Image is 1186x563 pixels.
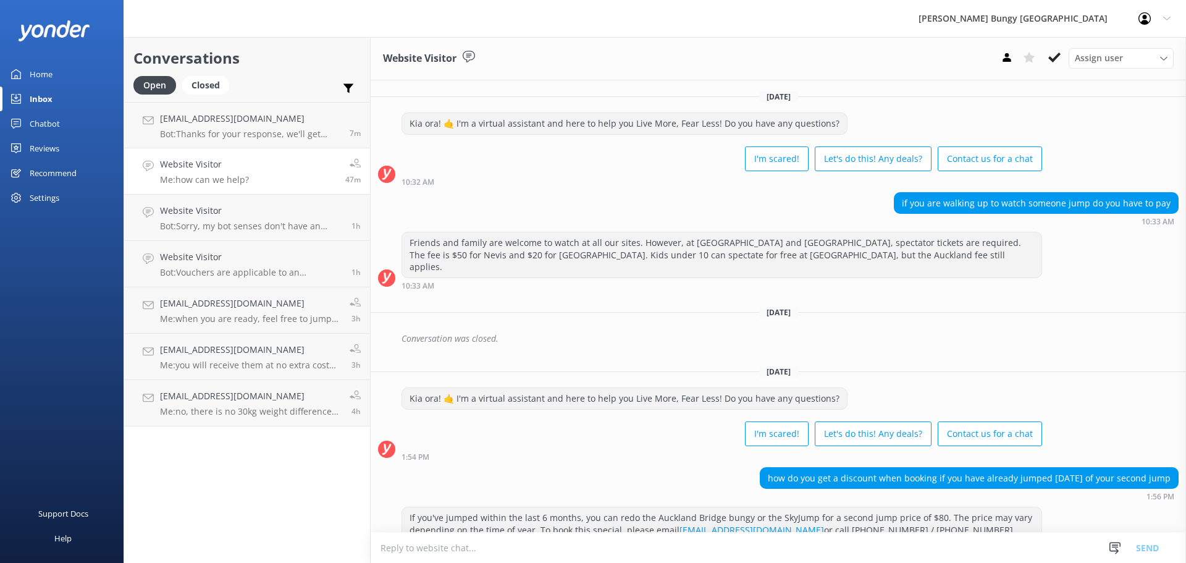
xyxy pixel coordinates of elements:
[160,158,249,171] h4: Website Visitor
[351,406,361,417] span: 10:40am 18-Aug-2025 (UTC +12:00) Pacific/Auckland
[760,468,1178,489] div: how do you get a discount when booking if you have already jumped [DATE] of your second jump
[182,76,229,95] div: Closed
[182,78,235,91] a: Closed
[1069,48,1174,68] div: Assign User
[402,328,1179,349] div: Conversation was closed.
[378,328,1179,349] div: 2025-08-14T15:42:28.342
[160,174,249,185] p: Me: how can we help?
[160,406,340,417] p: Me: no, there is no 30kg weight difference requirement for the the Swing, provided you both are a...
[402,507,1041,540] div: If you've jumped within the last 6 months, you can redo the Auckland Bridge bungy or the SkyJump ...
[133,46,361,70] h2: Conversations
[124,287,370,334] a: [EMAIL_ADDRESS][DOMAIN_NAME]Me:when you are ready, feel free to jump back on the chat (not email)...
[160,204,342,218] h4: Website Visitor
[402,281,1042,290] div: 10:33am 14-Aug-2025 (UTC +12:00) Pacific/Auckland
[745,146,809,171] button: I'm scared!
[30,161,77,185] div: Recommend
[745,421,809,446] button: I'm scared!
[894,217,1179,226] div: 10:33am 14-Aug-2025 (UTC +12:00) Pacific/Auckland
[938,421,1042,446] button: Contact us for a chat
[160,267,342,278] p: Bot: Vouchers are applicable to an individual and cannot be shared between more people. You would...
[351,313,361,324] span: 11:05am 18-Aug-2025 (UTC +12:00) Pacific/Auckland
[815,421,932,446] button: Let's do this! Any deals?
[759,366,798,377] span: [DATE]
[760,492,1179,501] div: 01:56pm 18-Aug-2025 (UTC +12:00) Pacific/Auckland
[759,91,798,102] span: [DATE]
[124,334,370,380] a: [EMAIL_ADDRESS][DOMAIN_NAME]Me:you will receive them at no extra cost on the day3h
[160,112,340,125] h4: [EMAIL_ADDRESS][DOMAIN_NAME]
[124,195,370,241] a: Website VisitorBot:Sorry, my bot senses don't have an answer for that, please try and rephrase yo...
[54,526,72,551] div: Help
[402,179,434,186] strong: 10:32 AM
[160,297,340,310] h4: [EMAIL_ADDRESS][DOMAIN_NAME]
[160,129,340,140] p: Bot: Thanks for your response, we'll get back to you as soon as we can during opening hours.
[402,388,847,409] div: Kia ora! 🤙 I'm a virtual assistant and here to help you Live More, Fear Less! Do you have any que...
[402,452,1042,461] div: 01:54pm 18-Aug-2025 (UTC +12:00) Pacific/Auckland
[1142,218,1174,226] strong: 10:33 AM
[1146,493,1174,501] strong: 1:56 PM
[402,454,429,461] strong: 1:54 PM
[351,221,361,231] span: 01:43pm 18-Aug-2025 (UTC +12:00) Pacific/Auckland
[679,524,824,536] a: [EMAIL_ADDRESS][DOMAIN_NAME]
[133,76,176,95] div: Open
[160,389,340,403] h4: [EMAIL_ADDRESS][DOMAIN_NAME]
[124,148,370,195] a: Website VisitorMe:how can we help?47m
[345,174,361,185] span: 02:08pm 18-Aug-2025 (UTC +12:00) Pacific/Auckland
[1075,51,1123,65] span: Assign user
[351,360,361,370] span: 11:04am 18-Aug-2025 (UTC +12:00) Pacific/Auckland
[30,62,53,87] div: Home
[160,221,342,232] p: Bot: Sorry, my bot senses don't have an answer for that, please try and rephrase your question, I...
[30,111,60,136] div: Chatbot
[160,250,342,264] h4: Website Visitor
[402,232,1041,277] div: Friends and family are welcome to watch at all our sites. However, at [GEOGRAPHIC_DATA] and [GEOG...
[351,267,361,277] span: 01:18pm 18-Aug-2025 (UTC +12:00) Pacific/Auckland
[124,380,370,426] a: [EMAIL_ADDRESS][DOMAIN_NAME]Me:no, there is no 30kg weight difference requirement for the the Swi...
[815,146,932,171] button: Let's do this! Any deals?
[160,313,340,324] p: Me: when you are ready, feel free to jump back on the chat (not email) between 8:30am-5pm NZT, we...
[160,343,340,357] h4: [EMAIL_ADDRESS][DOMAIN_NAME]
[160,360,340,371] p: Me: you will receive them at no extra cost on the day
[402,282,434,290] strong: 10:33 AM
[30,185,59,210] div: Settings
[402,177,1042,186] div: 10:32am 14-Aug-2025 (UTC +12:00) Pacific/Auckland
[402,113,847,134] div: Kia ora! 🤙 I'm a virtual assistant and here to help you Live More, Fear Less! Do you have any que...
[133,78,182,91] a: Open
[759,307,798,318] span: [DATE]
[938,146,1042,171] button: Contact us for a chat
[383,51,456,67] h3: Website Visitor
[124,241,370,287] a: Website VisitorBot:Vouchers are applicable to an individual and cannot be shared between more peo...
[30,136,59,161] div: Reviews
[38,501,88,526] div: Support Docs
[894,193,1178,214] div: if you are walking up to watch someone jump do you have to pay
[124,102,370,148] a: [EMAIL_ADDRESS][DOMAIN_NAME]Bot:Thanks for your response, we'll get back to you as soon as we can...
[30,87,53,111] div: Inbox
[350,128,361,138] span: 02:48pm 18-Aug-2025 (UTC +12:00) Pacific/Auckland
[19,20,90,41] img: yonder-white-logo.png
